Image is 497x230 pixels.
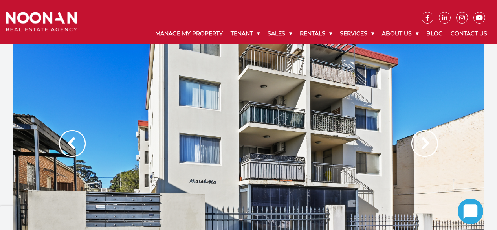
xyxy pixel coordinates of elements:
a: Sales [264,24,296,44]
a: Tenant [227,24,264,44]
a: Services [336,24,378,44]
img: Noonan Real Estate Agency [6,12,77,31]
a: Contact Us [447,24,491,44]
a: Rentals [296,24,336,44]
img: Arrow slider [59,130,86,157]
a: Blog [422,24,447,44]
img: Arrow slider [411,130,438,157]
a: About Us [378,24,422,44]
a: Manage My Property [151,24,227,44]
